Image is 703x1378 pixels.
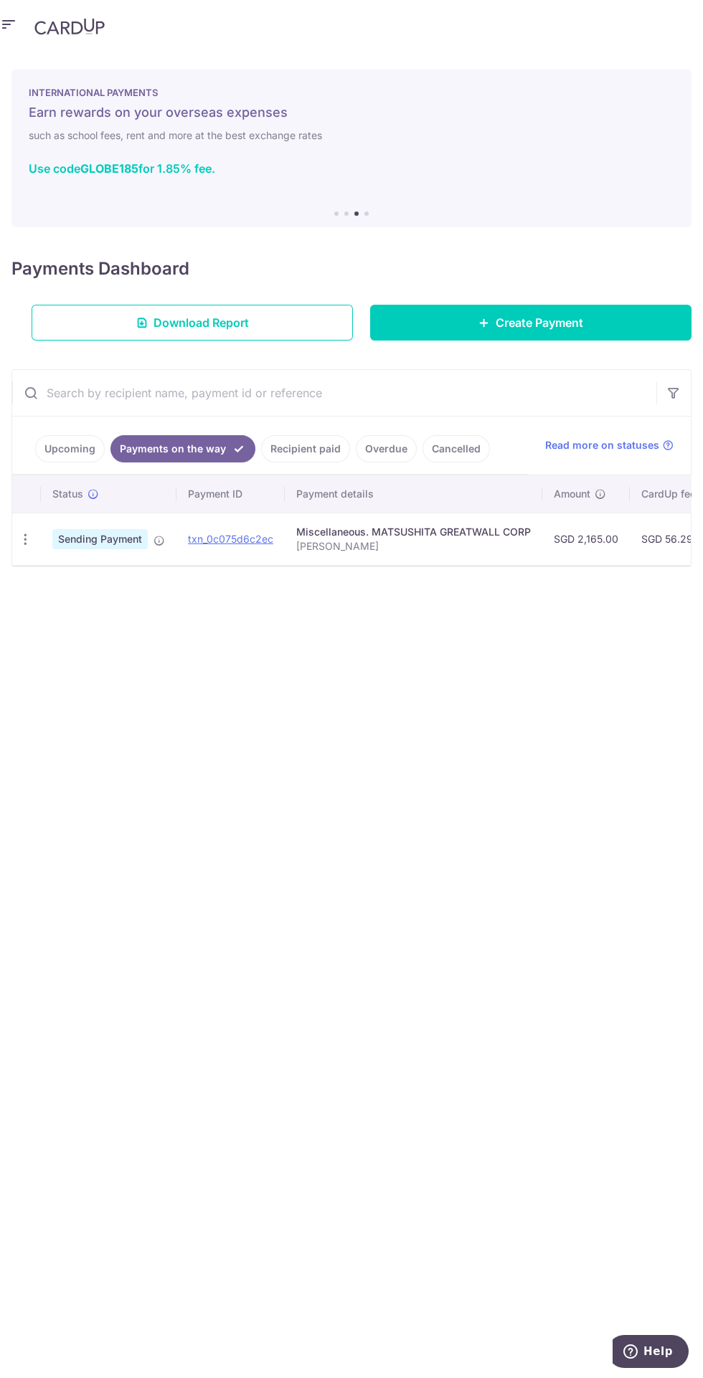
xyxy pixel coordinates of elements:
a: Download Report [32,305,353,341]
a: Use codeGLOBE185for 1.85% fee. [29,161,215,176]
a: Create Payment [370,305,692,341]
a: Read more on statuses [545,438,674,452]
td: SGD 2,165.00 [542,513,630,565]
span: Amount [554,487,590,501]
span: Sending Payment [52,529,148,549]
a: Recipient paid [261,435,350,462]
a: Upcoming [35,435,105,462]
span: Read more on statuses [545,438,659,452]
p: [PERSON_NAME] [296,539,531,553]
input: Search by recipient name, payment id or reference [12,370,656,416]
b: GLOBE185 [80,161,138,176]
span: Status [52,487,83,501]
div: Miscellaneous. MATSUSHITA GREATWALL CORP [296,525,531,539]
span: Download Report [154,314,249,331]
th: Payment details [285,475,542,513]
th: Payment ID [176,475,285,513]
h4: Payments Dashboard [11,256,189,282]
h5: Earn rewards on your overseas expenses [29,104,674,121]
img: CardUp [34,18,105,35]
a: Payments on the way [110,435,255,462]
p: INTERNATIONAL PAYMENTS [29,87,674,98]
h6: such as school fees, rent and more at the best exchange rates [29,127,674,144]
span: CardUp fee [641,487,696,501]
a: Cancelled [423,435,490,462]
span: Create Payment [496,314,583,331]
a: Overdue [356,435,417,462]
a: txn_0c075d6c2ec [188,533,273,545]
iframe: Opens a widget where you can find more information [613,1335,689,1371]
